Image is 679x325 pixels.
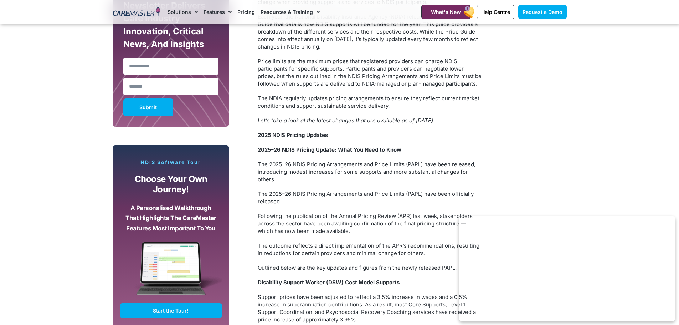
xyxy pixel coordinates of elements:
[113,7,161,17] img: CareMaster Logo
[258,293,482,323] p: Support prices have been adjusted to reflect a 3.5% increase in wages and a 0.5% increase in supe...
[120,242,222,303] img: CareMaster Software Mockup on Screen
[477,5,514,19] a: Help Centre
[258,264,482,271] p: Outlined below are the key updates and figures from the newly released PAPL.
[258,117,434,124] i: Let’s take a look at the latest changes that are available as of [DATE].
[518,5,567,19] a: Request a Demo
[258,95,482,110] p: The NDIA regularly updates pricing arrangements to ensure they reflect current market conditions ...
[459,216,675,321] iframe: To enrich screen reader interactions, please activate Accessibility in Grammarly extension settings
[258,161,482,183] p: The 2025–26 NDIS Pricing Arrangements and Price Limits (PAPL) have been released, introducing mod...
[431,9,461,15] span: What's New
[258,190,482,205] p: The 2025–26 NDIS Pricing Arrangements and Price Limits (PAPL) have been officially released.
[120,159,222,166] p: NDIS Software Tour
[258,212,482,235] p: Following the publication of the Annual Pricing Review (APR) last week, stakeholders across the s...
[123,98,173,116] button: Submit
[120,303,222,318] a: Start the Tour!
[258,146,401,153] span: 2025–26 NDIS Pricing Update: What You Need to Know
[258,13,482,50] p: Each year, the National Disability Insurance Agency (NDIA) releases a revised Price Guide that de...
[153,308,189,314] span: Start the Tour!
[258,242,482,257] p: The outcome reflects a direct implementation of the APR’s recommendations, resulting in reduction...
[139,106,157,109] span: Submit
[258,132,328,138] span: 2025 NDIS Pricing Updates
[523,9,562,15] span: Request a Demo
[258,57,482,87] p: Price limits are the maximum prices that registered providers can charge NDIS participants for sp...
[258,279,400,286] span: Disability Support Worker (DSW) Cost Model Supports
[125,203,217,234] p: A personalised walkthrough that highlights the CareMaster features most important to you
[481,9,510,15] span: Help Centre
[125,174,217,194] p: Choose your own journey!
[421,5,470,19] a: What's New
